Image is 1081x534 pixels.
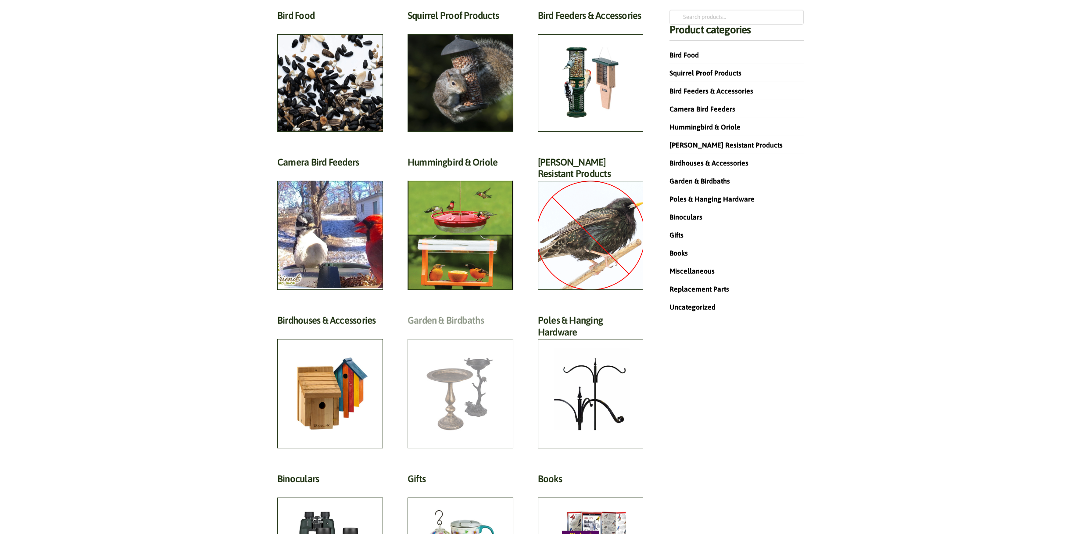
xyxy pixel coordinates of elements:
[408,10,513,132] a: Visit product category Squirrel Proof Products
[277,314,383,448] a: Visit product category Birdhouses & Accessories
[277,156,383,173] h2: Camera Bird Feeders
[669,69,741,77] a: Squirrel Proof Products
[538,473,644,489] h2: Books
[538,314,644,343] h2: Poles & Hanging Hardware
[669,303,716,311] a: Uncategorized
[538,314,644,448] a: Visit product category Poles & Hanging Hardware
[669,105,735,113] a: Camera Bird Feeders
[538,10,644,132] a: Visit product category Bird Feeders & Accessories
[669,123,741,131] a: Hummingbird & Oriole
[538,10,644,26] h2: Bird Feeders & Accessories
[408,156,513,290] a: Visit product category Hummingbird & Oriole
[277,156,383,290] a: Visit product category Camera Bird Feeders
[277,314,383,331] h2: Birdhouses & Accessories
[669,285,729,293] a: Replacement Parts
[538,156,644,184] h2: [PERSON_NAME] Resistant Products
[408,314,513,331] h2: Garden & Birdbaths
[669,141,783,149] a: [PERSON_NAME] Resistant Products
[669,51,699,59] a: Bird Food
[277,10,383,26] h2: Bird Food
[408,156,513,173] h2: Hummingbird & Oriole
[669,159,748,167] a: Birdhouses & Accessories
[669,267,715,275] a: Miscellaneous
[538,156,644,290] a: Visit product category Starling Resistant Products
[669,249,688,257] a: Books
[408,314,513,448] a: Visit product category Garden & Birdbaths
[669,87,753,95] a: Bird Feeders & Accessories
[669,10,804,25] input: Search products…
[669,177,730,185] a: Garden & Birdbaths
[669,231,684,239] a: Gifts
[277,10,383,132] a: Visit product category Bird Food
[669,25,804,41] h4: Product categories
[408,473,513,489] h2: Gifts
[277,473,383,489] h2: Binoculars
[669,213,702,221] a: Binoculars
[408,10,513,26] h2: Squirrel Proof Products
[669,195,755,203] a: Poles & Hanging Hardware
